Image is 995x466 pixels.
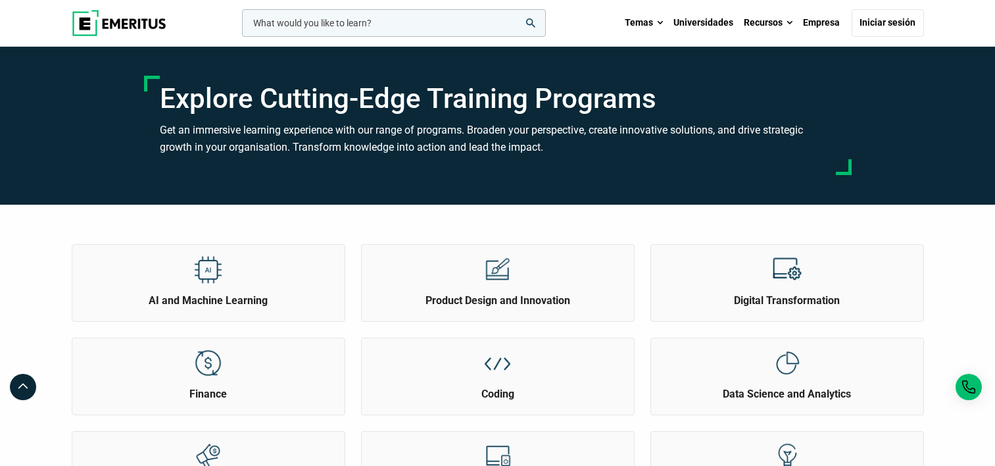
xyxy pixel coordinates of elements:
[365,294,631,308] h2: Product Design and Innovation
[160,122,836,155] h3: Get an immersive learning experience with our range of programs. Broaden your perspective, create...
[483,255,512,284] img: Explore Topics
[772,348,802,378] img: Explore Topics
[160,82,836,115] h1: Explore Cutting-Edge Training Programs
[193,348,223,378] img: Explore Topics
[651,245,923,308] a: Explore Topics Digital Transformation
[625,17,653,28] font: Temas
[362,338,634,401] a: Explore Topics Coding
[72,338,345,401] a: Explore Topics Finance
[483,348,512,378] img: Explore Topics
[76,294,341,308] h2: AI and Machine Learning
[72,245,345,308] a: Explore Topics AI and Machine Learning
[193,255,223,284] img: Explore Topics
[654,294,920,308] h2: Digital Transformation
[744,17,783,28] font: Recursos
[772,255,802,284] img: Explore Topics
[362,245,634,308] a: Explore Topics Product Design and Innovation
[76,387,341,401] h2: Finance
[365,387,631,401] h2: Coding
[242,9,546,37] input: woocommerce-product-search-field-0
[654,387,920,401] h2: Data Science and Analytics
[651,338,923,401] a: Explore Topics Data Science and Analytics
[852,9,924,37] a: Iniciar sesión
